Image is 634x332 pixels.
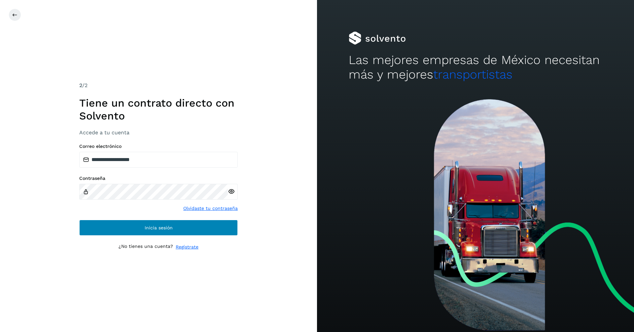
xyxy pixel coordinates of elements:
label: Contraseña [79,176,238,181]
div: /2 [79,82,238,89]
a: Regístrate [176,244,198,250]
h2: Las mejores empresas de México necesitan más y mejores [349,53,602,82]
span: transportistas [433,67,512,82]
label: Correo electrónico [79,144,238,149]
span: Inicia sesión [145,225,173,230]
h3: Accede a tu cuenta [79,129,238,136]
h1: Tiene un contrato directo con Solvento [79,97,238,122]
span: 2 [79,82,82,88]
a: Olvidaste tu contraseña [183,205,238,212]
button: Inicia sesión [79,220,238,236]
p: ¿No tienes una cuenta? [119,244,173,250]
